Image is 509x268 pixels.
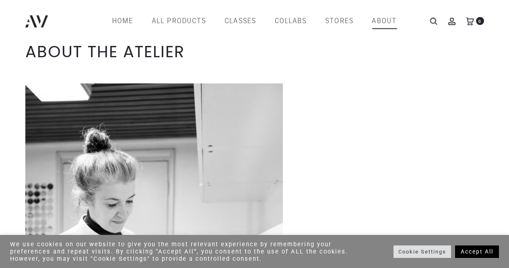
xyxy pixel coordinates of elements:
h1: ABOUT THE ATELIER [25,42,484,61]
div: We use cookies on our website to give you the most relevant experience by remembering your prefer... [10,241,352,262]
a: COLLABS [275,14,307,28]
a: ABOUT [372,14,397,28]
a: Home [112,14,134,28]
a: Cookie Settings [394,245,451,258]
span: 0 [476,17,484,25]
a: Accept All [455,245,499,258]
a: STORES [326,14,354,28]
a: CLASSES [225,14,256,28]
a: 0 [466,17,474,25]
a: All products [152,14,206,28]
